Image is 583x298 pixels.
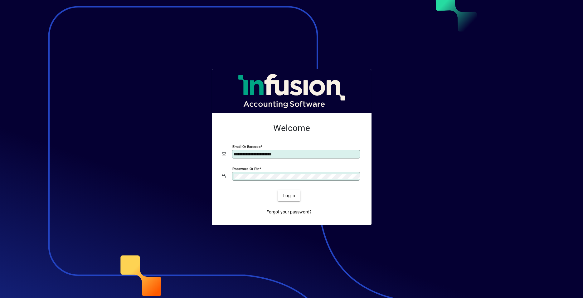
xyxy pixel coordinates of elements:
h2: Welcome [222,123,362,134]
mat-label: Password or Pin [232,167,259,171]
mat-label: Email or Barcode [232,144,260,149]
a: Forgot your password? [264,206,314,217]
button: Login [278,190,300,201]
span: Forgot your password? [266,209,312,215]
span: Login [283,193,295,199]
